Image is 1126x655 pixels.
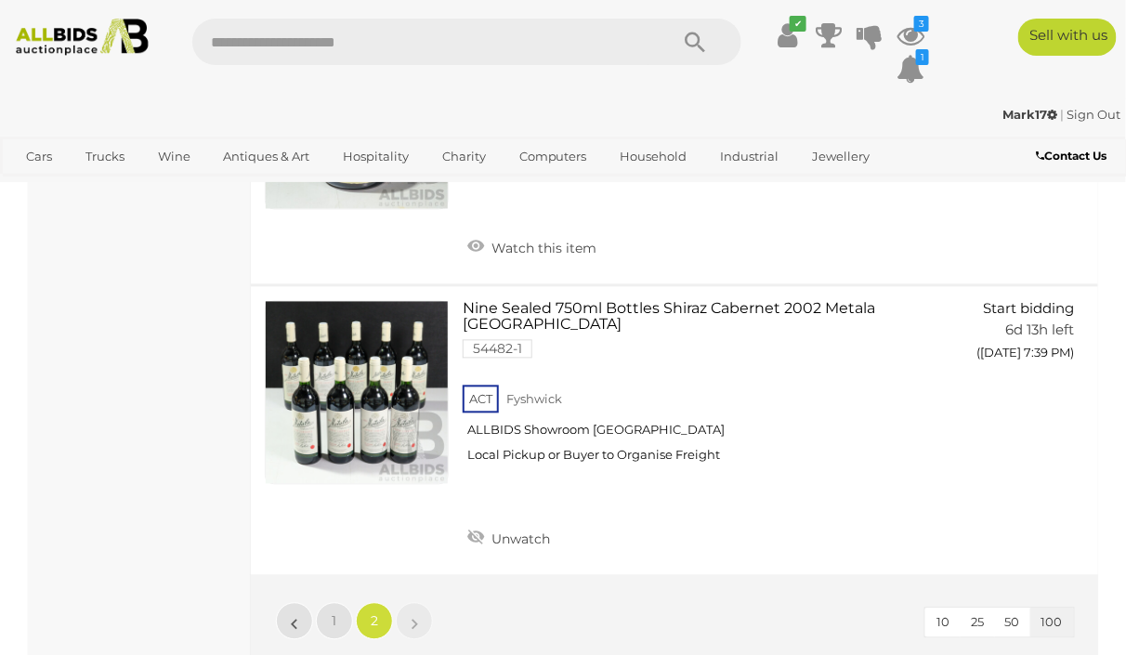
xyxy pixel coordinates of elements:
[83,172,145,203] a: Sports
[276,603,313,640] a: «
[477,301,943,478] a: Nine Sealed 750ml Bottles Shiraz Cabernet 2002 Metala [GEOGRAPHIC_DATA] 54482-1 ACT Fyshwick ALLB...
[1037,149,1107,163] b: Contact Us
[936,615,949,630] span: 10
[487,531,550,548] span: Unwatch
[477,26,943,187] a: Grand Marnier Triple Orange Pure Liquor, 1 Litre 54875-18 ACT Fyshwick ALLBIDS Showroom [GEOGRAPH...
[487,241,596,257] span: Watch this item
[1041,615,1063,630] span: 100
[897,52,924,85] a: 1
[211,141,321,172] a: Antiques & Art
[971,615,984,630] span: 25
[371,613,378,630] span: 2
[609,141,700,172] a: Household
[1005,615,1020,630] span: 50
[146,141,203,172] a: Wine
[333,613,337,630] span: 1
[1061,107,1065,122] span: |
[1018,19,1117,56] a: Sell with us
[960,609,995,637] button: 25
[897,19,924,52] a: 3
[463,524,555,552] a: Unwatch
[14,172,73,203] a: Office
[1003,107,1061,122] a: Mark17
[925,609,961,637] button: 10
[14,141,64,172] a: Cars
[396,603,433,640] a: »
[790,16,806,32] i: ✔
[708,141,791,172] a: Industrial
[430,141,498,172] a: Charity
[648,19,741,65] button: Search
[994,609,1031,637] button: 50
[1067,107,1121,122] a: Sign Out
[1003,107,1058,122] strong: Mark17
[73,141,137,172] a: Trucks
[1030,609,1074,637] button: 100
[916,49,929,65] i: 1
[984,300,1075,318] span: Start bidding
[463,233,601,261] a: Watch this item
[1037,146,1112,166] a: Contact Us
[507,141,599,172] a: Computers
[8,19,156,56] img: Allbids.com.au
[331,141,421,172] a: Hospitality
[971,301,1080,372] a: Start bidding 6d 13h left ([DATE] 7:39 PM)
[316,603,353,640] a: 1
[154,172,310,203] a: [GEOGRAPHIC_DATA]
[914,16,929,32] i: 3
[356,603,393,640] a: 2
[800,141,882,172] a: Jewellery
[774,19,802,52] a: ✔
